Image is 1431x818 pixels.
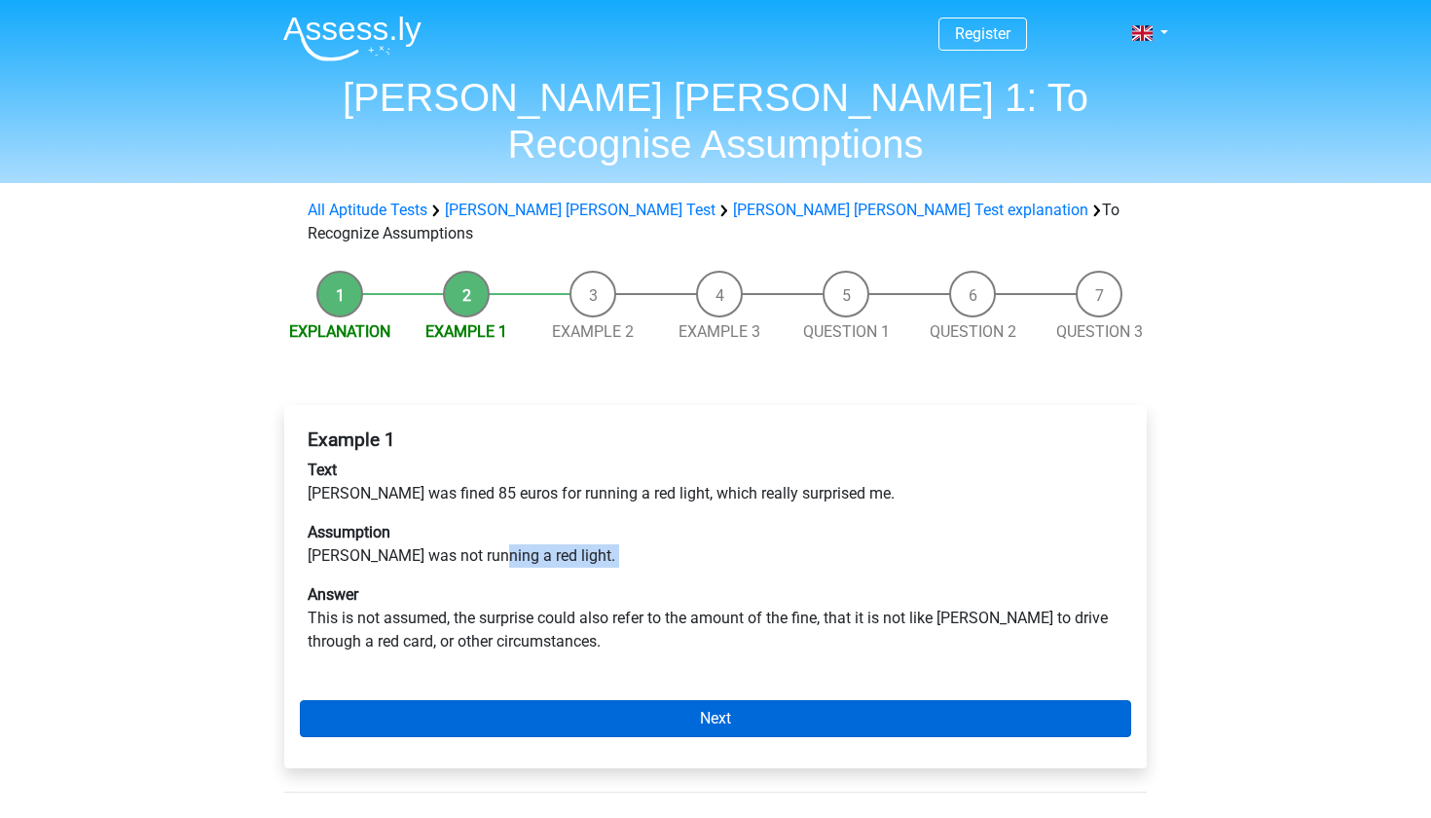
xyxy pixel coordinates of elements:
a: Example 2 [552,322,634,341]
b: Text [308,461,337,479]
p: [PERSON_NAME] was fined 85 euros for running a red light, which really surprised me. [308,459,1123,505]
b: Answer [308,585,358,604]
a: Explanation [289,322,390,341]
h1: [PERSON_NAME] [PERSON_NAME] 1: To Recognise Assumptions [268,74,1163,167]
a: Question 2 [930,322,1016,341]
a: Next [300,700,1131,737]
a: All Aptitude Tests [308,201,427,219]
a: Question 1 [803,322,890,341]
b: Assumption [308,523,390,541]
a: [PERSON_NAME] [PERSON_NAME] Test explanation [733,201,1088,219]
div: To Recognize Assumptions [300,199,1131,245]
a: [PERSON_NAME] [PERSON_NAME] Test [445,201,715,219]
p: [PERSON_NAME] was not running a red light. [308,521,1123,568]
a: Question 3 [1056,322,1143,341]
img: Assessly [283,16,422,61]
a: Example 3 [679,322,760,341]
a: Example 1 [425,322,507,341]
b: Example 1 [308,428,395,451]
a: Register [955,24,1010,43]
p: This is not assumed, the surprise could also refer to the amount of the fine, that it is not like... [308,583,1123,653]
